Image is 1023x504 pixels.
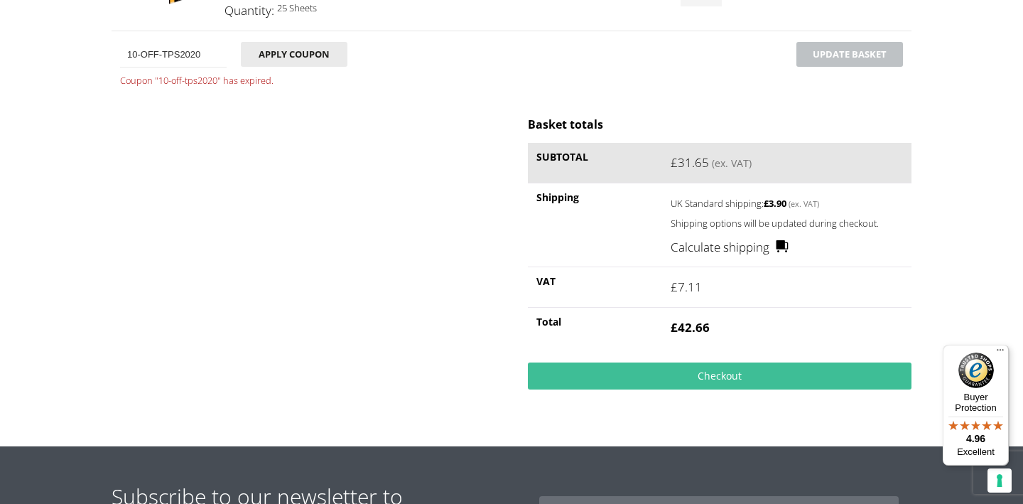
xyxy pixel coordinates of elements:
[528,363,911,390] a: Checkout
[992,345,1009,362] button: Menu
[120,73,347,89] p: Coupon "10-off-tps2020" has expired.
[671,238,789,257] a: Calculate shipping
[943,392,1009,413] p: Buyer Protection
[764,197,786,210] bdi: 3.90
[958,353,994,388] img: Trusted Shops Trustmark
[764,197,769,210] span: £
[224,1,274,20] dt: Quantity:
[528,183,662,267] th: Shipping
[943,446,1009,458] p: Excellent
[528,117,911,132] h2: Basket totals
[796,42,903,67] button: Update basket
[671,279,702,295] bdi: 7.11
[671,194,880,211] label: UK Standard shipping:
[671,319,678,336] span: £
[528,307,662,348] th: Total
[671,279,678,295] span: £
[671,154,709,171] bdi: 31.65
[712,156,752,170] small: (ex. VAT)
[120,42,227,68] input: Coupon code
[528,143,662,183] th: Subtotal
[528,267,662,307] th: VAT
[943,345,1009,466] button: Trusted Shops TrustmarkBuyer Protection4.96Excellent
[966,433,985,444] span: 4.96
[671,154,678,171] span: £
[671,215,903,232] p: Shipping options will be updated during checkout.
[241,42,347,67] button: Apply coupon
[789,198,819,209] small: (ex. VAT)
[987,468,1012,493] button: Your consent preferences for tracking technologies
[671,319,710,336] bdi: 42.66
